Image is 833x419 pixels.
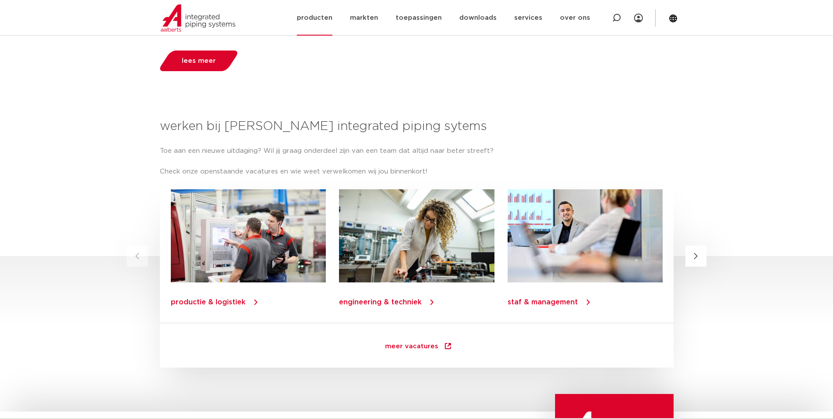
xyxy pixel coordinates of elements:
[385,343,438,352] span: meer vacatures
[160,165,674,179] p: Check onze openstaande vacatures en wie weet verwelkomen wij jou binnenkort!
[339,299,422,306] a: engineering & techniek
[160,118,674,135] h3: werken bij [PERSON_NAME] integrated piping sytems
[157,51,240,71] a: lees meer
[160,144,674,158] p: Toe aan een nieuwe uitdaging? Wil jij graag onderdeel zijn van een team dat altijd naar beter str...
[507,299,577,306] a: staf & management
[685,246,707,267] button: Next slide
[127,246,148,267] button: Previous slide
[368,334,470,359] a: meer vacatures
[171,299,245,306] a: productie & logistiek
[182,58,216,64] span: lees meer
